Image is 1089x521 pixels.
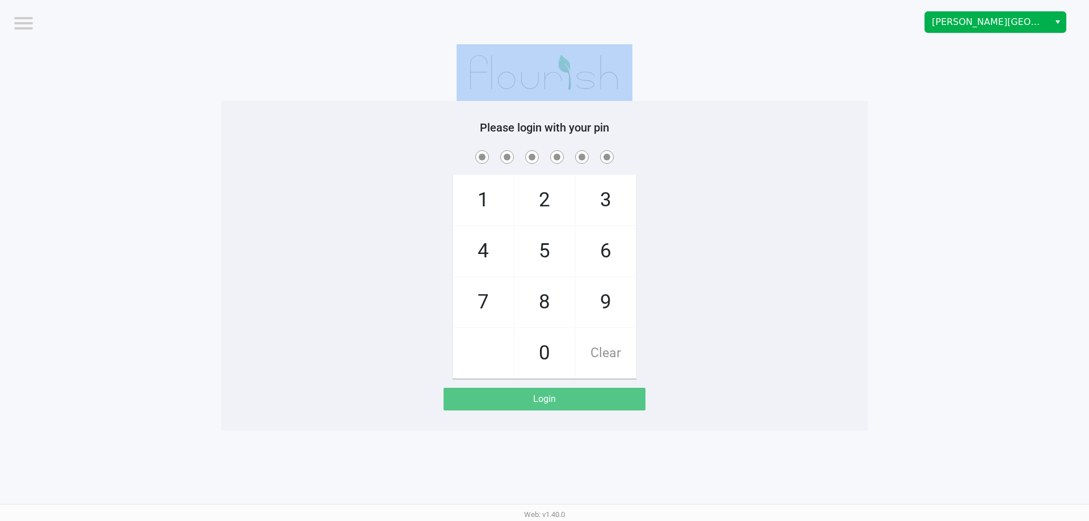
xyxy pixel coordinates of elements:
span: Web: v1.40.0 [524,510,565,519]
span: 3 [576,175,636,225]
span: 1 [453,175,513,225]
span: 9 [576,277,636,327]
span: 0 [514,328,575,378]
h5: Please login with your pin [230,121,859,134]
span: [PERSON_NAME][GEOGRAPHIC_DATA] [932,15,1042,29]
button: Select [1049,12,1066,32]
span: 8 [514,277,575,327]
span: 4 [453,226,513,276]
span: 7 [453,277,513,327]
span: 5 [514,226,575,276]
span: Clear [576,328,636,378]
span: 6 [576,226,636,276]
span: 2 [514,175,575,225]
